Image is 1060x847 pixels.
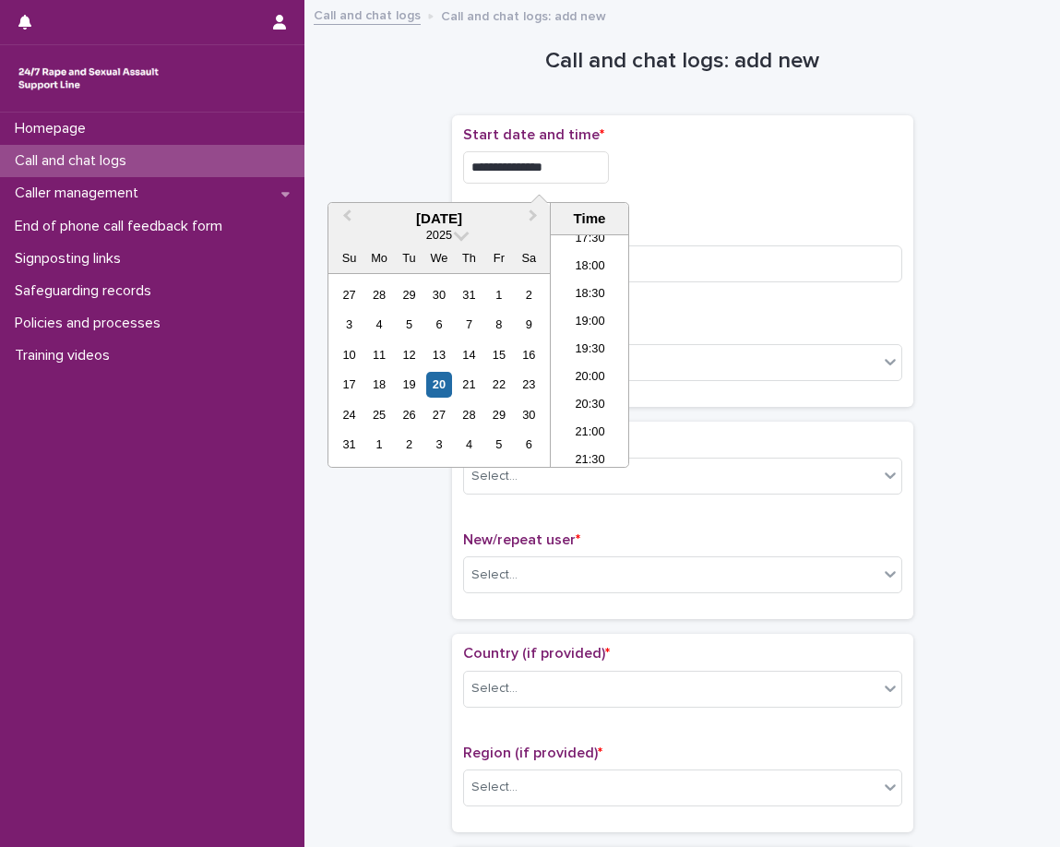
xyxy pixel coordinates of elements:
div: Choose Thursday, August 14th, 2025 [457,342,482,367]
p: End of phone call feedback form [7,218,237,235]
div: Select... [471,566,518,585]
a: Call and chat logs [314,4,421,25]
li: 20:30 [551,392,629,420]
span: New/repeat user [463,532,580,547]
li: 18:30 [551,281,629,309]
p: Homepage [7,120,101,137]
div: Choose Monday, August 11th, 2025 [366,342,391,367]
div: Choose Wednesday, August 13th, 2025 [426,342,451,367]
div: Th [457,245,482,270]
div: Choose Wednesday, August 20th, 2025 [426,372,451,397]
div: Choose Sunday, July 27th, 2025 [337,282,362,307]
div: Choose Sunday, August 3rd, 2025 [337,312,362,337]
li: 18:00 [551,254,629,281]
li: 19:30 [551,337,629,364]
h1: Call and chat logs: add new [452,48,913,75]
div: Su [337,245,362,270]
li: 17:30 [551,226,629,254]
div: Choose Tuesday, August 19th, 2025 [397,372,422,397]
p: Caller management [7,185,153,202]
div: Tu [397,245,422,270]
div: Choose Thursday, August 21st, 2025 [457,372,482,397]
div: Choose Wednesday, July 30th, 2025 [426,282,451,307]
div: Choose Wednesday, September 3rd, 2025 [426,432,451,457]
div: Choose Thursday, August 28th, 2025 [457,402,482,427]
div: Choose Friday, August 1st, 2025 [486,282,511,307]
div: Select... [471,778,518,797]
div: Choose Monday, July 28th, 2025 [366,282,391,307]
div: Choose Saturday, August 23rd, 2025 [517,372,542,397]
div: Choose Monday, August 18th, 2025 [366,372,391,397]
div: Choose Thursday, September 4th, 2025 [457,432,482,457]
div: Choose Friday, August 8th, 2025 [486,312,511,337]
p: Signposting links [7,250,136,268]
div: Sa [517,245,542,270]
div: Choose Wednesday, August 6th, 2025 [426,312,451,337]
div: We [426,245,451,270]
div: Choose Wednesday, August 27th, 2025 [426,402,451,427]
span: Region (if provided) [463,746,602,760]
li: 21:30 [551,447,629,475]
div: Choose Saturday, August 30th, 2025 [517,402,542,427]
div: Time [555,210,624,227]
div: month 2025-08 [334,280,543,459]
p: Safeguarding records [7,282,166,300]
div: Choose Monday, September 1st, 2025 [366,432,391,457]
p: Call and chat logs: add new [441,5,606,25]
div: Choose Sunday, August 10th, 2025 [337,342,362,367]
li: 19:00 [551,309,629,337]
button: Next Month [520,205,550,234]
div: Select... [471,467,518,486]
p: Call and chat logs [7,152,141,170]
div: Choose Tuesday, August 5th, 2025 [397,312,422,337]
button: Previous Month [330,205,360,234]
img: rhQMoQhaT3yELyF149Cw [15,60,162,97]
div: Choose Saturday, August 9th, 2025 [517,312,542,337]
div: Mo [366,245,391,270]
div: Choose Sunday, August 24th, 2025 [337,402,362,427]
div: Choose Friday, August 15th, 2025 [486,342,511,367]
div: Choose Friday, August 22nd, 2025 [486,372,511,397]
div: Choose Friday, August 29th, 2025 [486,402,511,427]
div: Choose Monday, August 4th, 2025 [366,312,391,337]
span: 2025 [426,228,452,242]
div: Choose Tuesday, September 2nd, 2025 [397,432,422,457]
p: Policies and processes [7,315,175,332]
span: Country (if provided) [463,646,610,661]
div: Choose Tuesday, August 26th, 2025 [397,402,422,427]
span: Start date and time [463,127,604,142]
div: Choose Saturday, August 16th, 2025 [517,342,542,367]
div: [DATE] [328,210,550,227]
div: Choose Thursday, August 7th, 2025 [457,312,482,337]
div: Choose Thursday, July 31st, 2025 [457,282,482,307]
li: 21:00 [551,420,629,447]
p: Training videos [7,347,125,364]
div: Choose Friday, September 5th, 2025 [486,432,511,457]
div: Fr [486,245,511,270]
div: Select... [471,679,518,698]
li: 20:00 [551,364,629,392]
div: Choose Sunday, August 31st, 2025 [337,432,362,457]
div: Choose Tuesday, August 12th, 2025 [397,342,422,367]
div: Choose Saturday, September 6th, 2025 [517,432,542,457]
div: Choose Tuesday, July 29th, 2025 [397,282,422,307]
div: Choose Sunday, August 17th, 2025 [337,372,362,397]
div: Choose Saturday, August 2nd, 2025 [517,282,542,307]
div: Choose Monday, August 25th, 2025 [366,402,391,427]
